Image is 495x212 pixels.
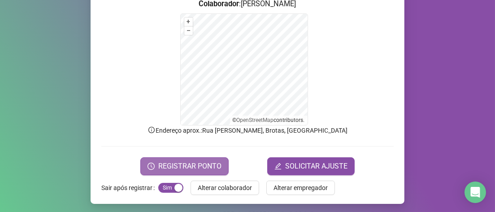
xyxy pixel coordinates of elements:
[101,181,158,195] label: Sair após registrar
[465,182,486,203] div: Open Intercom Messenger
[274,163,282,170] span: edit
[237,117,274,123] a: OpenStreetMap
[267,157,355,175] button: editSOLICITAR AJUSTE
[274,183,328,193] span: Alterar empregador
[184,26,193,35] button: –
[158,161,221,172] span: REGISTRAR PONTO
[184,17,193,26] button: +
[198,183,252,193] span: Alterar colaborador
[191,181,259,195] button: Alterar colaborador
[101,125,394,135] p: Endereço aprox. : Rua [PERSON_NAME], Brotas, [GEOGRAPHIC_DATA]
[148,126,156,134] span: info-circle
[285,161,347,172] span: SOLICITAR AJUSTE
[148,163,155,170] span: clock-circle
[266,181,335,195] button: Alterar empregador
[233,117,305,123] li: © contributors.
[140,157,229,175] button: REGISTRAR PONTO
